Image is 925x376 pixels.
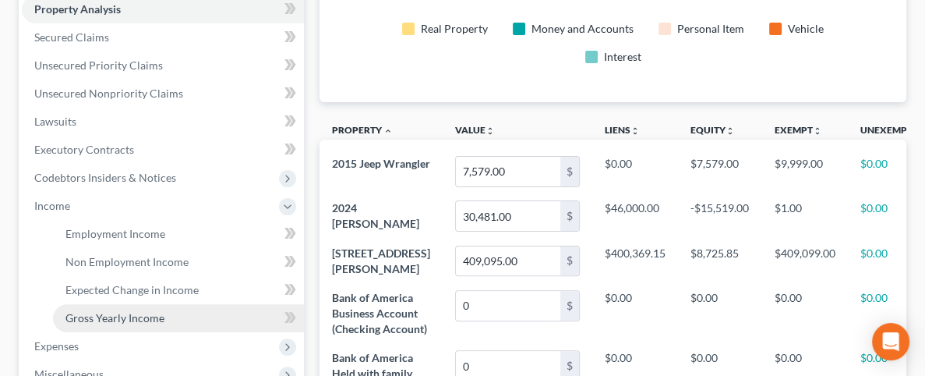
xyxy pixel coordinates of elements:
td: $46,000.00 [592,193,678,238]
i: unfold_more [630,126,640,136]
span: Expected Change in Income [65,283,199,296]
td: $400,369.15 [592,239,678,283]
a: Unsecured Nonpriority Claims [22,80,304,108]
td: $1.00 [761,193,847,238]
input: 0.00 [456,157,560,186]
span: Executory Contracts [34,143,134,156]
a: Non Employment Income [53,248,304,276]
a: Liensunfold_more [605,124,640,136]
i: expand_less [383,126,393,136]
td: $0.00 [592,283,678,343]
td: $0.00 [761,283,847,343]
td: $9,999.00 [761,149,847,193]
span: Employment Income [65,227,165,240]
span: Bank of America Business Account (Checking Account) [332,291,427,335]
a: Valueunfold_more [455,124,495,136]
span: 2015 Jeep Wrangler [332,157,430,170]
td: $8,725.85 [678,239,761,283]
div: $ [560,291,579,321]
div: $ [560,157,579,186]
span: Property Analysis [34,2,121,16]
i: unfold_more [485,126,495,136]
a: Expected Change in Income [53,276,304,304]
input: 0.00 [456,201,560,231]
a: Gross Yearly Income [53,304,304,332]
i: unfold_more [726,126,735,136]
input: 0.00 [456,291,560,321]
span: Lawsuits [34,115,76,128]
a: Property expand_less [332,124,393,136]
span: Unsecured Priority Claims [34,59,163,72]
div: Real Property [421,21,488,37]
div: Vehicle [788,21,824,37]
a: Secured Claims [22,23,304,51]
div: Personal Item [677,21,744,37]
span: [STREET_ADDRESS][PERSON_NAME] [332,247,430,275]
div: $ [560,247,579,276]
a: Exemptunfold_more [774,124,821,136]
div: Interest [604,49,641,65]
td: $7,579.00 [678,149,761,193]
a: Unsecured Priority Claims [22,51,304,80]
span: Unsecured Nonpriority Claims [34,87,183,100]
a: Executory Contracts [22,136,304,164]
td: $0.00 [678,283,761,343]
div: $ [560,201,579,231]
div: Open Intercom Messenger [872,323,909,360]
span: Non Employment Income [65,255,189,268]
i: unfold_more [812,126,821,136]
span: Expenses [34,339,79,353]
a: Equityunfold_more [690,124,735,136]
div: Money and Accounts [531,21,634,37]
span: Income [34,199,70,212]
a: Lawsuits [22,108,304,136]
input: 0.00 [456,247,560,276]
span: Codebtors Insiders & Notices [34,171,176,184]
td: $409,099.00 [761,239,847,283]
span: 2024 [PERSON_NAME] [332,201,419,230]
a: Unexemptunfold_more [860,124,921,136]
span: Secured Claims [34,30,109,44]
span: Gross Yearly Income [65,311,164,325]
td: -$15,519.00 [678,193,761,238]
a: Employment Income [53,220,304,248]
td: $0.00 [592,149,678,193]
